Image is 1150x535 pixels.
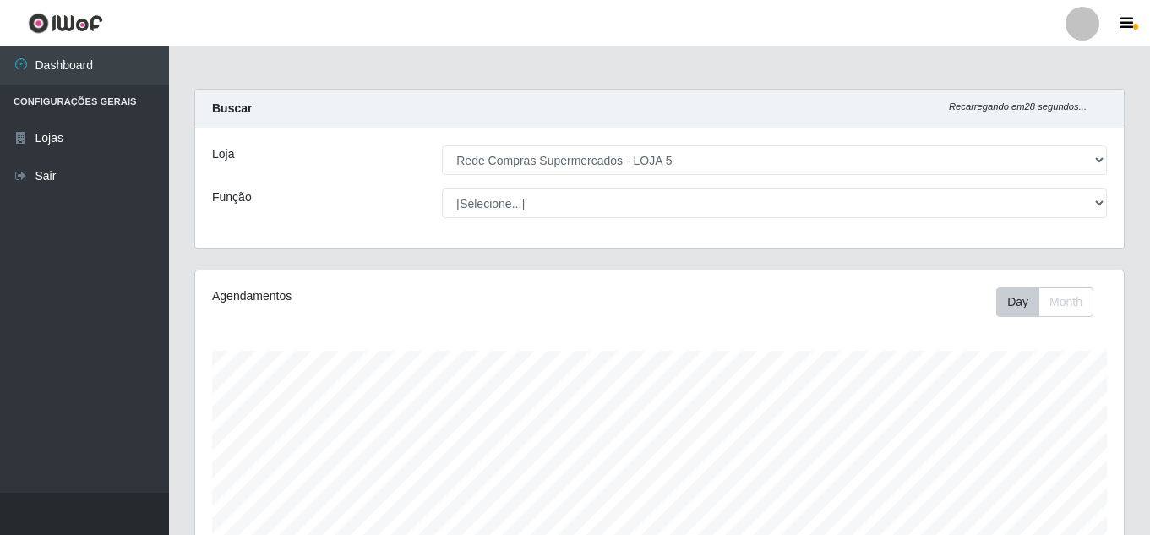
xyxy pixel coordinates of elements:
[996,287,1039,317] button: Day
[996,287,1093,317] div: First group
[212,101,252,115] strong: Buscar
[212,188,252,206] label: Função
[28,13,103,34] img: CoreUI Logo
[1038,287,1093,317] button: Month
[212,145,234,163] label: Loja
[949,101,1087,112] i: Recarregando em 28 segundos...
[996,287,1107,317] div: Toolbar with button groups
[212,287,570,305] div: Agendamentos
